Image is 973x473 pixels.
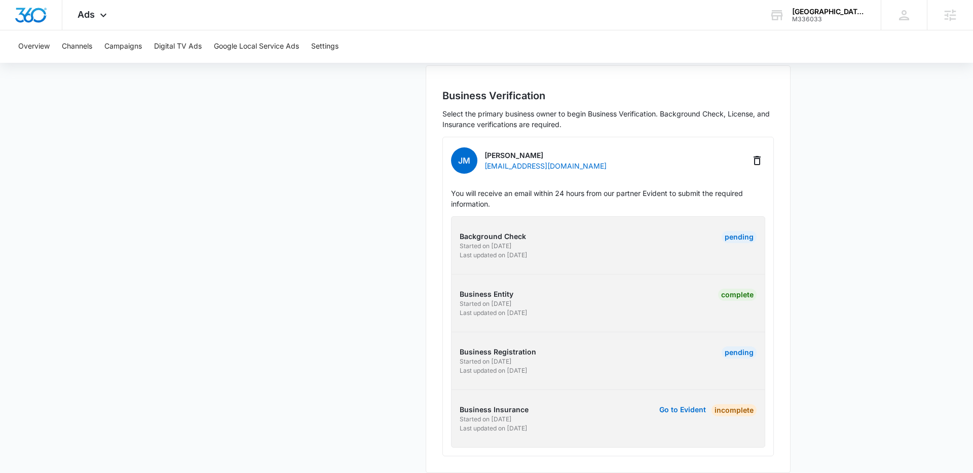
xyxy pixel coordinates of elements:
[104,30,142,63] button: Campaigns
[460,231,605,242] p: Background Check
[792,8,866,16] div: account name
[749,152,765,169] button: Delete
[460,415,605,424] p: Started on [DATE]
[78,9,95,20] span: Ads
[460,366,605,375] p: Last updated on [DATE]
[484,150,607,161] p: [PERSON_NAME]
[460,242,605,251] p: Started on [DATE]
[18,30,50,63] button: Overview
[718,289,757,301] div: Complete
[451,147,477,174] span: JM
[451,188,765,209] p: You will receive an email within 24 hours from our partner Evident to submit the required informa...
[460,289,605,299] p: Business Entity
[792,16,866,23] div: account id
[442,88,774,103] h2: Business Verification
[712,404,757,416] div: Incomplete
[62,30,92,63] button: Channels
[722,346,757,359] div: Pending
[154,30,202,63] button: Digital TV Ads
[460,308,605,318] p: Last updated on [DATE]
[460,299,605,308] p: Started on [DATE]
[722,231,757,243] div: Pending
[659,406,706,413] button: Go to Evident
[484,161,607,171] p: [EMAIL_ADDRESS][DOMAIN_NAME]
[442,108,774,130] p: Select the primary business owner to begin Business Verification. Background Check, License, and ...
[460,357,605,366] p: Started on [DATE]
[460,404,605,415] p: Business Insurance
[460,251,605,260] p: Last updated on [DATE]
[311,30,339,63] button: Settings
[460,346,605,357] p: Business Registration
[214,30,299,63] button: Google Local Service Ads
[460,424,605,433] p: Last updated on [DATE]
